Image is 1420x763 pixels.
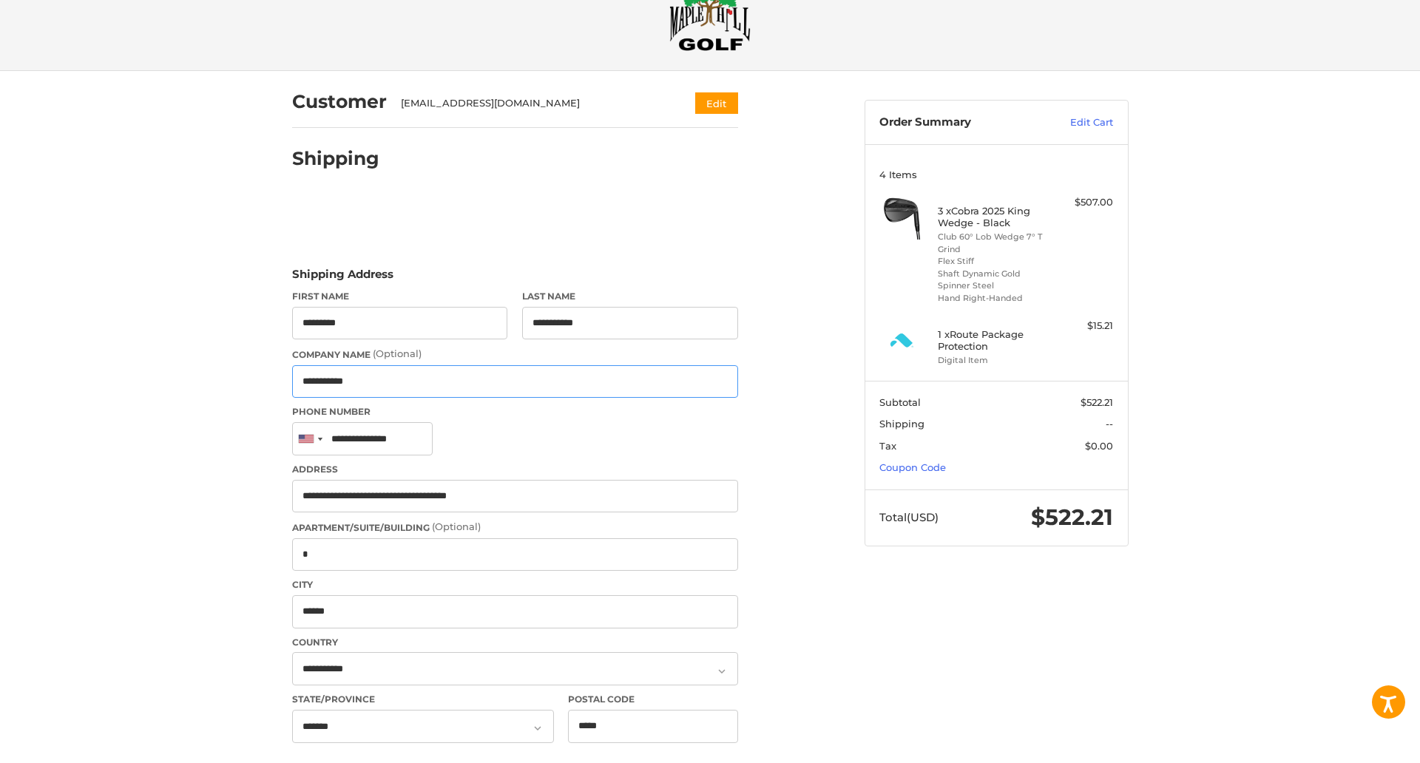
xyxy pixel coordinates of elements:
div: $507.00 [1055,195,1113,210]
label: Address [292,463,738,476]
label: City [292,578,738,591]
button: Edit [695,92,738,114]
span: Tax [879,440,896,452]
a: Coupon Code [879,461,946,473]
label: Company Name [292,347,738,362]
h4: 3 x Cobra 2025 King Wedge - Black [938,205,1051,229]
li: Shaft Dynamic Gold Spinner Steel [938,268,1051,292]
label: Last Name [522,290,738,303]
div: United States: +1 [293,423,327,455]
li: Hand Right-Handed [938,292,1051,305]
a: Edit Cart [1038,115,1113,130]
span: Subtotal [879,396,921,408]
small: (Optional) [432,520,481,532]
span: Total (USD) [879,510,939,524]
label: Phone Number [292,405,738,418]
legend: Shipping Address [292,266,393,290]
h2: Customer [292,90,387,113]
span: $0.00 [1085,440,1113,452]
label: Postal Code [568,693,738,706]
span: $522.21 [1031,503,1113,531]
label: Apartment/Suite/Building [292,520,738,535]
li: Digital Item [938,354,1051,367]
span: $522.21 [1081,396,1113,408]
h2: Shipping [292,147,379,170]
span: Shipping [879,418,924,430]
li: Club 60° Lob Wedge 7° T Grind [938,231,1051,255]
small: (Optional) [373,347,422,359]
div: $15.21 [1055,319,1113,333]
h4: 1 x Route Package Protection [938,328,1051,353]
li: Flex Stiff [938,255,1051,268]
label: First Name [292,290,508,303]
label: State/Province [292,693,554,706]
h3: Order Summary [879,115,1038,130]
label: Country [292,636,738,649]
h3: 4 Items [879,169,1113,180]
div: [EMAIL_ADDRESS][DOMAIN_NAME] [401,96,666,111]
span: -- [1106,418,1113,430]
